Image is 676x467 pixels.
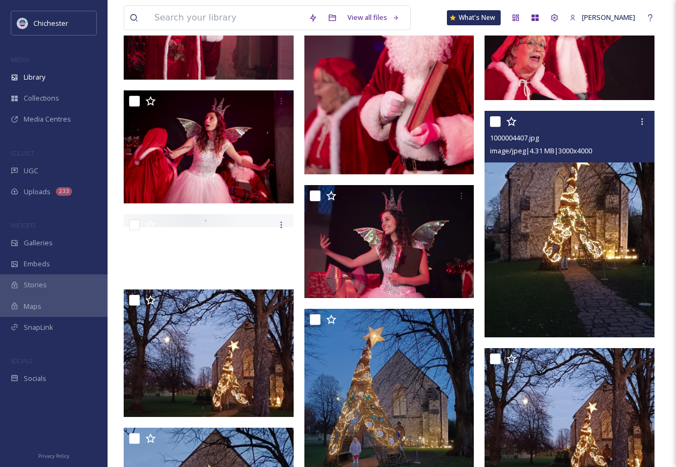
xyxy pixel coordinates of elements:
input: Search your library [149,6,303,30]
img: Priory Park Panto 5.jpeg [304,185,474,298]
span: 1000004407.jpg [490,133,539,143]
span: UGC [24,166,38,176]
span: Embeds [24,259,50,269]
span: Uploads [24,187,51,197]
div: 233 [56,187,72,196]
span: WIDGETS [11,221,35,229]
a: Privacy Policy [38,449,69,462]
a: [PERSON_NAME] [564,7,641,28]
span: MEDIA [11,55,30,63]
span: Maps [24,301,41,312]
span: Media Centres [24,114,71,124]
span: SnapLink [24,322,53,332]
img: Priory Park Panto 3.jpeg [124,90,294,203]
span: Privacy Policy [38,452,69,459]
span: Galleries [24,238,53,248]
span: COLLECT [11,149,34,157]
span: Library [24,72,45,82]
span: Chichester [33,18,68,28]
a: What's New [447,10,501,25]
span: Collections [24,93,59,103]
span: image/jpeg | 4.31 MB | 3000 x 4000 [490,146,592,155]
img: Logo_of_Chichester_District_Council.png [17,18,28,29]
span: Stories [24,280,47,290]
img: 1000004407.jpg [485,111,654,337]
img: 1000004403.jpg [124,289,294,417]
span: SOCIALS [11,357,32,365]
a: View all files [342,7,405,28]
span: Socials [24,373,46,384]
span: [PERSON_NAME] [582,12,635,22]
